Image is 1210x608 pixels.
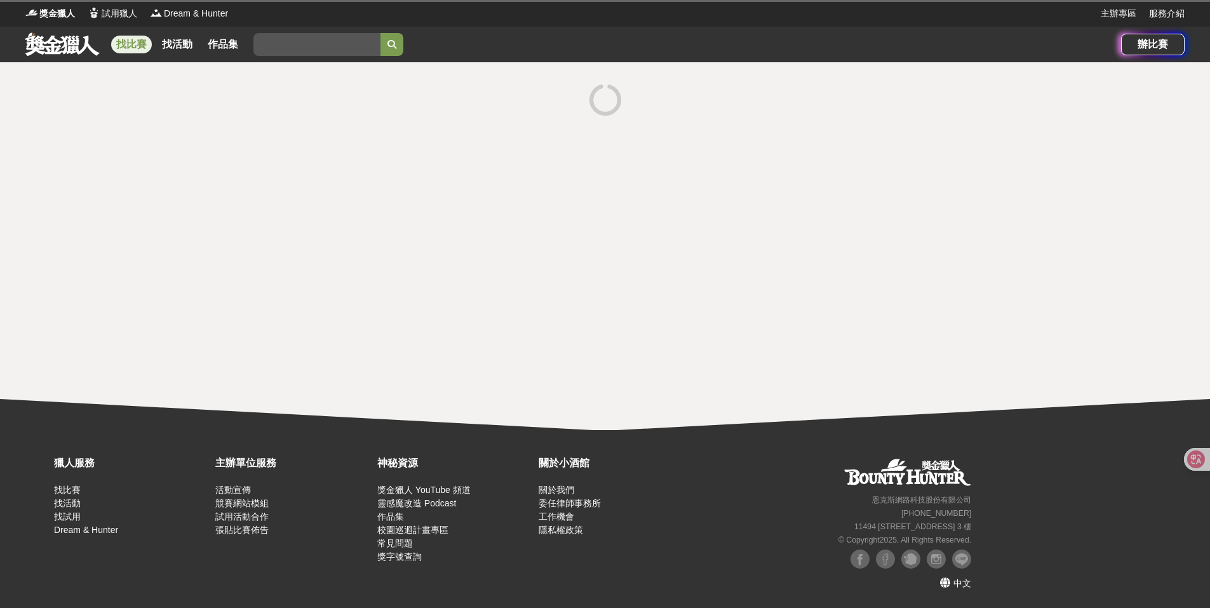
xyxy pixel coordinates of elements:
small: © Copyright 2025 . All Rights Reserved. [838,536,971,544]
span: 試用獵人 [102,7,137,20]
a: 找比賽 [54,485,81,495]
a: 隱私權政策 [539,525,583,535]
img: Logo [88,6,100,19]
a: 找活動 [157,36,198,53]
span: Dream & Hunter [164,7,228,20]
a: LogoDream & Hunter [150,7,228,20]
span: 獎金獵人 [39,7,75,20]
a: 常見問題 [377,538,413,548]
a: 找試用 [54,511,81,522]
a: 張貼比賽佈告 [215,525,269,535]
a: 關於我們 [539,485,574,495]
a: 找比賽 [111,36,152,53]
small: 恩克斯網路科技股份有限公司 [872,496,971,504]
div: 神秘資源 [377,456,532,471]
img: Logo [25,6,38,19]
a: 獎字號查詢 [377,551,422,562]
div: 獵人服務 [54,456,209,471]
a: Dream & Hunter [54,525,118,535]
a: 作品集 [203,36,243,53]
a: 競賽網站模組 [215,498,269,508]
a: 活動宣傳 [215,485,251,495]
img: Instagram [927,550,946,569]
img: Facebook [850,550,870,569]
img: Logo [150,6,163,19]
a: Logo試用獵人 [88,7,137,20]
a: 辦比賽 [1121,34,1185,55]
a: 作品集 [377,511,404,522]
a: 靈感魔改造 Podcast [377,498,456,508]
img: Plurk [901,550,920,569]
a: 工作機會 [539,511,574,522]
a: 找活動 [54,498,81,508]
small: 11494 [STREET_ADDRESS] 3 樓 [854,522,971,531]
img: Facebook [876,550,895,569]
a: Logo獎金獵人 [25,7,75,20]
a: 校園巡迴計畫專區 [377,525,448,535]
a: 服務介紹 [1149,7,1185,20]
a: 主辦專區 [1101,7,1136,20]
a: 委任律師事務所 [539,498,601,508]
div: 關於小酒館 [539,456,694,471]
small: [PHONE_NUMBER] [901,509,971,518]
div: 主辦單位服務 [215,456,370,471]
img: LINE [952,550,971,569]
a: 試用活動合作 [215,511,269,522]
span: 中文 [953,578,971,588]
a: 獎金獵人 YouTube 頻道 [377,485,471,495]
